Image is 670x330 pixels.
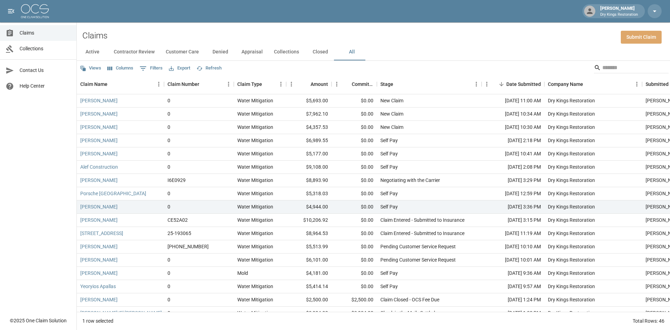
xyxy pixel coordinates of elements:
[77,74,164,94] div: Claim Name
[380,177,440,184] div: Negotiating with the Carrier
[167,256,170,263] div: 0
[548,150,595,157] div: Dry Kings Restoration
[548,190,595,197] div: Dry Kings Restoration
[633,317,664,324] div: Total Rows: 46
[167,63,192,74] button: Export
[548,256,595,263] div: Dry Kings Restoration
[332,267,377,280] div: $0.00
[332,240,377,254] div: $0.00
[583,79,593,89] button: Sort
[286,293,332,307] div: $2,500.00
[20,29,71,37] span: Claims
[548,124,595,131] div: Dry Kings Restoration
[482,94,544,108] div: [DATE] 11:00 AM
[107,79,117,89] button: Sort
[286,134,332,147] div: $6,989.55
[482,227,544,240] div: [DATE] 11:19 AM
[332,108,377,121] div: $0.00
[286,161,332,174] div: $9,108.00
[237,110,273,117] div: Water Mitigation
[77,44,670,60] div: dynamic tabs
[80,137,118,144] a: [PERSON_NAME]
[237,124,273,131] div: Water Mitigation
[80,124,118,131] a: [PERSON_NAME]
[482,280,544,293] div: [DATE] 9:57 AM
[332,147,377,161] div: $0.00
[482,147,544,161] div: [DATE] 10:41 AM
[342,79,352,89] button: Sort
[482,134,544,147] div: [DATE] 2:18 PM
[268,44,305,60] button: Collections
[167,309,170,316] div: 0
[482,174,544,187] div: [DATE] 3:29 PM
[482,307,544,320] div: [DATE] 1:20 PM
[10,317,67,324] div: © 2025 One Claim Solution
[380,256,456,263] div: Pending Customer Service Request
[167,270,170,277] div: 0
[594,62,669,75] div: Search
[482,161,544,174] div: [DATE] 2:08 PM
[80,309,162,316] a: [PERSON_NAME]/El [PERSON_NAME]
[380,97,403,104] div: New Claim
[332,214,377,227] div: $0.00
[286,187,332,200] div: $5,318.03
[632,79,642,89] button: Menu
[548,270,595,277] div: Dry Kings Restoration
[332,254,377,267] div: $0.00
[167,97,170,104] div: 0
[544,74,642,94] div: Company Name
[80,243,118,250] a: [PERSON_NAME]
[301,79,311,89] button: Sort
[80,283,116,290] a: Yeoryios Apallas
[237,190,273,197] div: Water Mitigation
[548,203,595,210] div: Dry Kings Restoration
[167,243,209,250] div: 1006-35-5328
[106,63,135,74] button: Select columns
[548,137,595,144] div: Dry Kings Restoration
[482,187,544,200] div: [DATE] 12:59 PM
[167,124,170,131] div: 0
[380,137,398,144] div: Self Pay
[237,217,273,223] div: Water Mitigation
[482,293,544,307] div: [DATE] 1:24 PM
[332,121,377,134] div: $0.00
[332,187,377,200] div: $0.00
[138,63,164,74] button: Show filters
[548,163,595,170] div: Dry Kings Restoration
[80,74,107,94] div: Claim Name
[548,309,595,316] div: Dry Kings Restoration
[199,79,209,89] button: Sort
[237,163,273,170] div: Water Mitigation
[80,270,118,277] a: [PERSON_NAME]
[167,203,170,210] div: 0
[80,256,118,263] a: [PERSON_NAME]
[332,174,377,187] div: $0.00
[482,240,544,254] div: [DATE] 10:10 AM
[80,97,118,104] a: [PERSON_NAME]
[286,280,332,293] div: $5,414.14
[352,74,373,94] div: Committed Amount
[78,63,103,74] button: Views
[380,74,393,94] div: Stage
[167,217,188,223] div: CE52A02
[471,79,482,89] button: Menu
[597,5,641,17] div: [PERSON_NAME]
[21,4,49,18] img: ocs-logo-white-transparent.png
[380,150,398,157] div: Self Pay
[82,31,107,41] h2: Claims
[167,296,170,303] div: 0
[482,74,544,94] div: Date Submitted
[167,163,170,170] div: 0
[377,74,482,94] div: Stage
[286,108,332,121] div: $7,962.10
[234,74,286,94] div: Claim Type
[167,110,170,117] div: 0
[80,203,118,210] a: [PERSON_NAME]
[332,280,377,293] div: $0.00
[332,79,342,89] button: Menu
[237,243,273,250] div: Water Mitigation
[332,134,377,147] div: $0.00
[80,177,118,184] a: [PERSON_NAME]
[621,31,662,44] a: Submit Claim
[380,124,403,131] div: New Claim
